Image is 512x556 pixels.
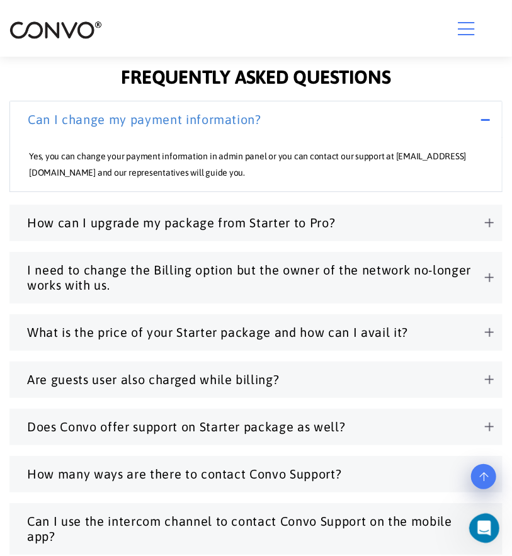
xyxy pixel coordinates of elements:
[9,137,503,192] div: Yes, you can change your payment information in admin panel or you can contact our support at [EM...
[9,361,503,398] button: Are guests user also charged while billing?
[9,456,503,492] button: How many ways are there to contact Convo Support?
[9,252,503,304] button: I need to change the Billing option but the owner of the network no-longer works with us.
[9,503,503,555] button: Can I use the intercom channel to contact Convo Support on the mobile app?
[9,314,503,351] button: What is the price of your Starter package and how can I avail it?
[9,65,503,98] h2: Frequently Asked Questions
[9,101,503,138] button: Can I change my payment information?
[469,513,508,543] iframe: Intercom live chat
[9,409,503,445] button: Does Convo offer support on Starter package as well?
[9,205,503,241] button: How can I upgrade my package from Starter to Pro?
[9,20,102,40] img: logo_2.png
